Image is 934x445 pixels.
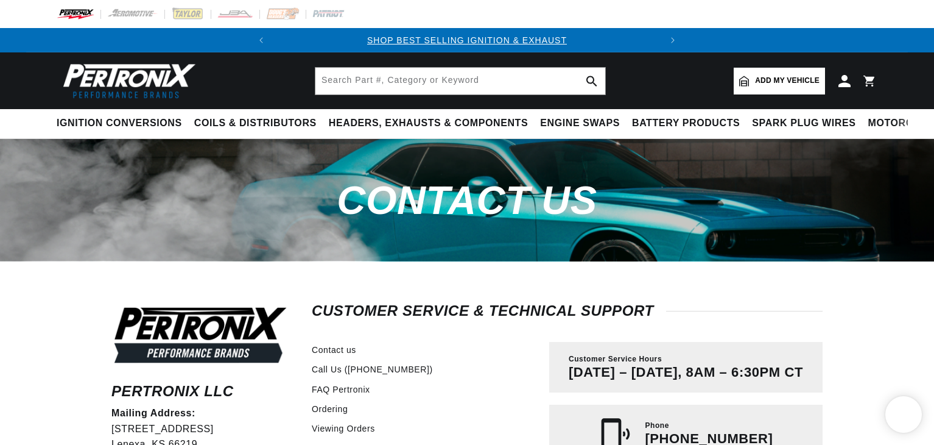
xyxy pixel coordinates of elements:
[249,28,273,52] button: Translation missing: en.sections.announcements.previous_announcement
[312,343,356,357] a: Contact us
[312,383,370,396] a: FAQ Pertronix
[569,365,803,380] p: [DATE] – [DATE], 8AM – 6:30PM CT
[329,117,528,130] span: Headers, Exhausts & Components
[626,109,746,138] summary: Battery Products
[734,68,825,94] a: Add my vehicle
[312,305,823,317] h2: Customer Service & Technical Support
[632,117,740,130] span: Battery Products
[188,109,323,138] summary: Coils & Distributors
[337,178,597,222] span: Contact us
[273,34,661,47] div: 1 of 2
[273,34,661,47] div: Announcement
[752,117,855,130] span: Spark Plug Wires
[534,109,626,138] summary: Engine Swaps
[111,408,195,418] strong: Mailing Address:
[578,68,605,94] button: search button
[569,354,662,365] span: Customer Service Hours
[315,68,605,94] input: Search Part #, Category or Keyword
[367,35,567,45] a: SHOP BEST SELLING IGNITION & EXHAUST
[194,117,317,130] span: Coils & Distributors
[312,363,433,376] a: Call Us ([PHONE_NUMBER])
[312,402,348,416] a: Ordering
[111,421,289,437] p: [STREET_ADDRESS]
[26,28,908,52] slideshow-component: Translation missing: en.sections.announcements.announcement_bar
[645,421,669,431] span: Phone
[57,60,197,102] img: Pertronix
[57,117,182,130] span: Ignition Conversions
[323,109,534,138] summary: Headers, Exhausts & Components
[312,422,375,435] a: Viewing Orders
[57,109,188,138] summary: Ignition Conversions
[755,75,820,87] span: Add my vehicle
[540,117,620,130] span: Engine Swaps
[746,109,862,138] summary: Spark Plug Wires
[661,28,685,52] button: Translation missing: en.sections.announcements.next_announcement
[111,385,289,397] h6: Pertronix LLC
